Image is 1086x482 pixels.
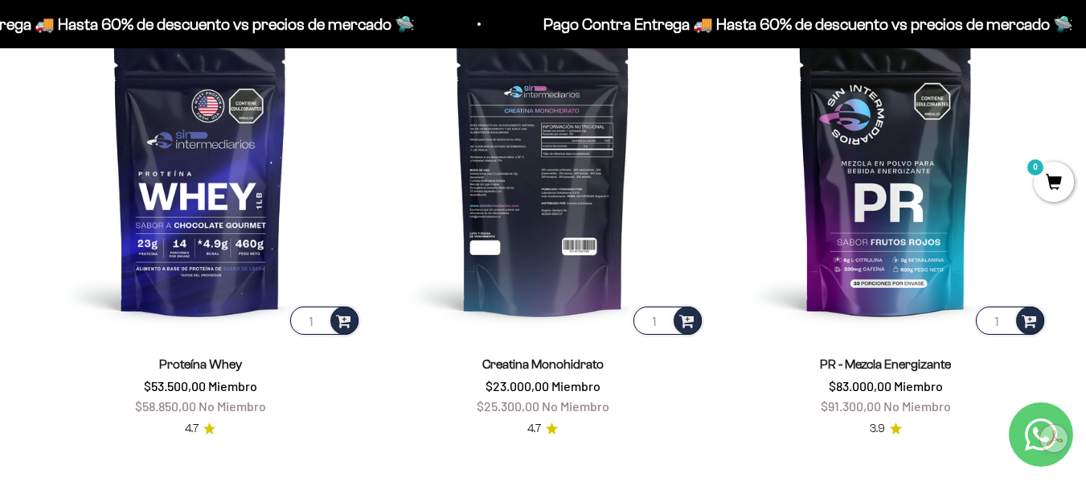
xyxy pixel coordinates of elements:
span: 4.7 [527,420,541,438]
a: 3.93.9 de 5.0 estrellas [870,420,902,438]
span: 4.7 [185,420,199,438]
a: PR - Mezcla Energizante [820,357,951,371]
a: 4.74.7 de 5.0 estrellas [185,420,215,438]
a: Creatina Monohidrato [482,357,604,371]
a: Proteína Whey [159,357,242,371]
span: $91.300,00 [821,398,881,414]
span: Miembro [894,378,943,393]
p: Pago Contra Entrega 🚚 Hasta 60% de descuento vs precios de mercado 🛸 [538,11,1068,37]
span: $25.300,00 [477,398,539,414]
span: Miembro [551,378,600,393]
span: $83.000,00 [829,378,891,393]
a: 0 [1034,175,1074,192]
span: Miembro [208,378,257,393]
span: $23.000,00 [486,378,549,393]
span: No Miembro [542,398,609,414]
a: 4.74.7 de 5.0 estrellas [527,420,558,438]
span: $58.850,00 [135,398,196,414]
span: No Miembro [199,398,266,414]
span: No Miembro [883,398,951,414]
mark: 0 [1026,158,1045,177]
span: 3.9 [870,420,885,438]
span: $53.500,00 [144,378,206,393]
img: Creatina Monohidrato [381,14,704,337]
